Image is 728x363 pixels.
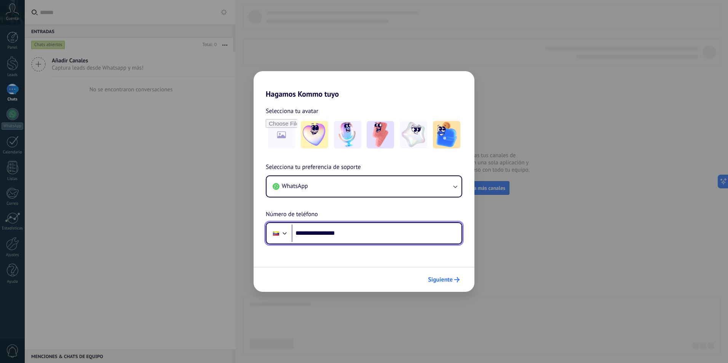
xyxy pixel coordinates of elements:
span: Selecciona tu avatar [266,106,318,116]
button: WhatsApp [267,176,461,197]
div: Venezuela: + 58 [269,225,283,241]
span: Número de teléfono [266,210,318,220]
img: -5.jpeg [433,121,460,148]
h2: Hagamos Kommo tuyo [254,71,474,99]
span: Selecciona tu preferencia de soporte [266,162,361,172]
span: WhatsApp [282,182,308,190]
img: -3.jpeg [367,121,394,148]
button: Siguiente [425,273,463,286]
img: -1.jpeg [301,121,328,148]
img: -4.jpeg [400,121,427,148]
span: Siguiente [428,277,453,282]
img: -2.jpeg [334,121,361,148]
